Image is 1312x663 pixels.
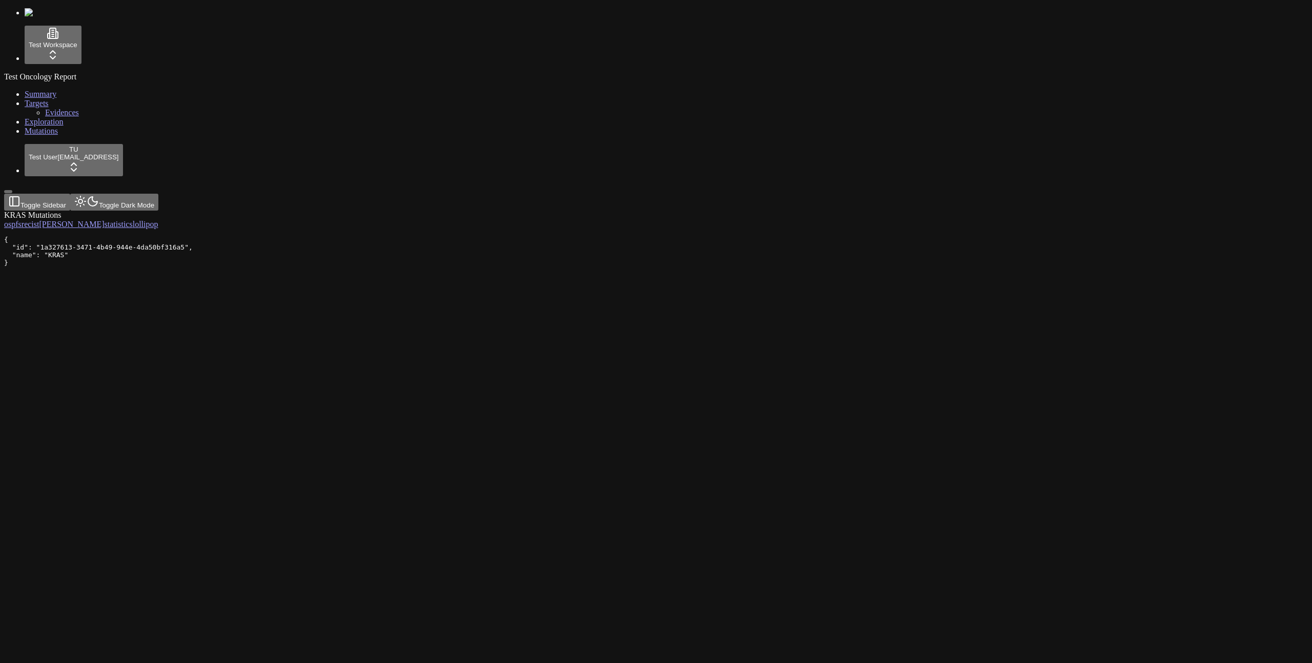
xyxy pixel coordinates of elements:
[25,99,49,108] a: Targets
[25,26,81,64] button: Test Workspace
[69,146,78,153] span: TU
[4,190,12,193] button: Toggle Sidebar
[29,41,77,49] span: Test Workspace
[133,220,158,229] span: lollipop
[20,201,66,209] span: Toggle Sidebar
[105,220,133,229] span: statistics
[25,144,123,176] button: TUTest User[EMAIL_ADDRESS]
[4,236,1308,266] pre: { "id": "1a327613-3471-4b49-944e-4da50bf316a5", "name": "KRAS" }
[25,8,64,17] img: Numenos
[99,201,154,209] span: Toggle Dark Mode
[25,127,58,135] a: Mutations
[11,220,22,229] span: pfs
[4,220,11,229] span: os
[57,153,118,161] span: [EMAIL_ADDRESS]
[29,153,57,161] span: Test User
[4,72,1308,81] div: Test Oncology Report
[70,194,158,211] button: Toggle Dark Mode
[22,220,39,229] span: recist
[4,194,70,211] button: Toggle Sidebar
[39,220,104,229] span: [PERSON_NAME]
[25,117,64,126] a: Exploration
[4,211,1209,220] div: KRAS Mutations
[45,108,79,117] a: Evidences
[25,90,56,98] a: Summary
